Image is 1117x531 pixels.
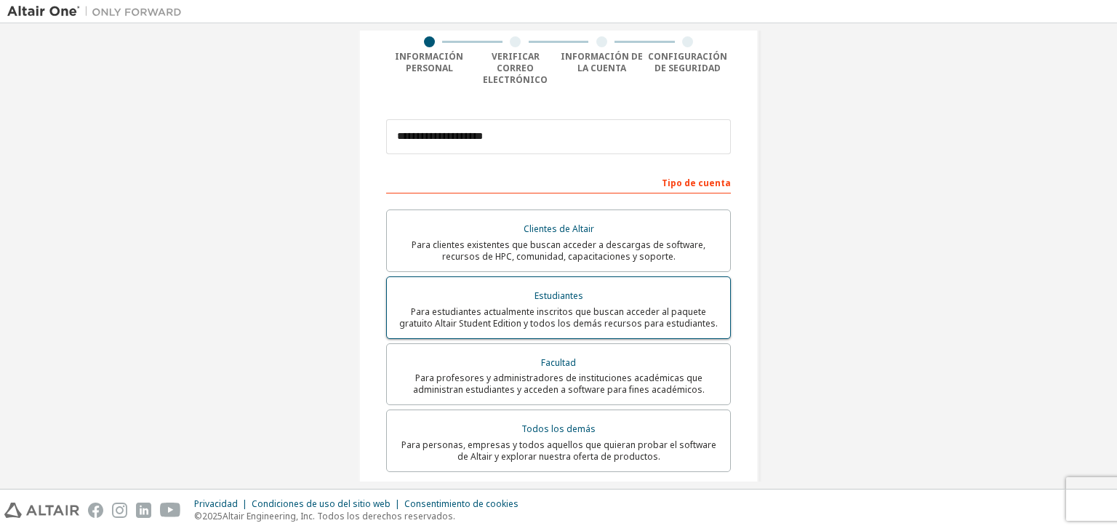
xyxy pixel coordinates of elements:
font: 2025 [202,510,223,522]
font: © [194,510,202,522]
font: Para clientes existentes que buscan acceder a descargas de software, recursos de HPC, comunidad, ... [412,239,705,263]
font: Clientes de Altair [524,223,594,235]
font: Altair Engineering, Inc. Todos los derechos reservados. [223,510,455,522]
img: Altair Uno [7,4,189,19]
img: facebook.svg [88,503,103,518]
font: Información de la cuenta [561,50,643,74]
font: Verificar correo electrónico [483,50,548,86]
font: Facultad [541,356,576,369]
img: linkedin.svg [136,503,151,518]
font: Configuración de seguridad [648,50,727,74]
font: Estudiantes [535,290,583,302]
img: altair_logo.svg [4,503,79,518]
img: instagram.svg [112,503,127,518]
font: Tipo de cuenta [662,177,731,189]
font: Información personal [395,50,463,74]
img: youtube.svg [160,503,181,518]
font: Para personas, empresas y todos aquellos que quieran probar el software de Altair y explorar nues... [401,439,716,463]
font: Condiciones de uso del sitio web [252,498,391,510]
font: Todos los demás [521,423,596,435]
font: Para estudiantes actualmente inscritos que buscan acceder al paquete gratuito Altair Student Edit... [399,306,718,330]
font: Privacidad [194,498,238,510]
font: Consentimiento de cookies [404,498,519,510]
font: Para profesores y administradores de instituciones académicas que administran estudiantes y acced... [413,372,705,396]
